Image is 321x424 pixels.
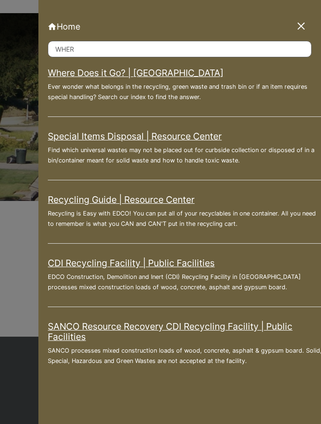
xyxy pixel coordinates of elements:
input: Search [48,41,312,57]
a: Home [48,22,312,31]
a: Where Does it Go? | [GEOGRAPHIC_DATA] [48,68,224,78]
a: Special Items Disposal | Resource Center [48,131,222,141]
a: CDI Recycling Facility | Public Facilities [48,258,215,268]
a: Recycling Guide | Resource Center [48,194,194,205]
